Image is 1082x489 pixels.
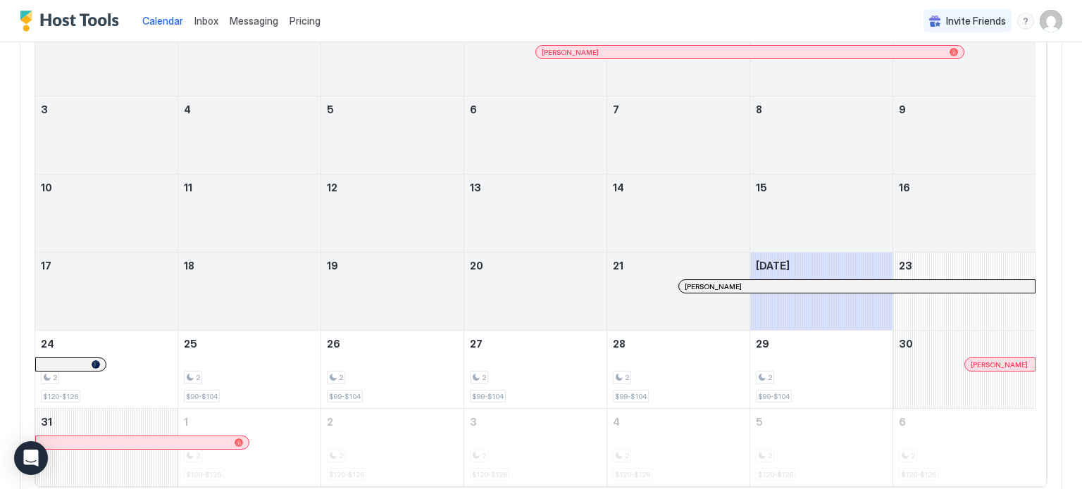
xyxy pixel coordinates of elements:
a: August 8, 2025 [750,96,893,122]
td: August 26, 2025 [321,331,464,409]
a: August 31, 2025 [35,409,178,435]
a: September 6, 2025 [893,409,1036,435]
span: 30 [899,338,913,350]
span: 20 [470,260,483,272]
td: September 2, 2025 [321,409,464,487]
td: August 4, 2025 [178,96,321,174]
a: August 27, 2025 [464,331,607,357]
a: August 7, 2025 [607,96,750,122]
div: Host Tools Logo [20,11,125,32]
a: August 11, 2025 [178,174,321,201]
td: August 27, 2025 [464,331,607,409]
td: August 9, 2025 [893,96,1036,174]
span: [DATE] [756,260,790,272]
span: 2 [768,373,772,382]
span: $99-$104 [615,392,647,401]
div: [PERSON_NAME] [971,360,1029,369]
span: $120-$126 [43,392,78,401]
td: September 6, 2025 [893,409,1036,487]
span: 2 [625,373,629,382]
span: Messaging [230,15,278,27]
span: 4 [184,103,191,115]
span: 11 [184,182,192,193]
td: August 5, 2025 [321,96,464,174]
a: August 21, 2025 [607,253,750,279]
span: 31 [41,416,52,428]
td: August 13, 2025 [464,174,607,253]
div: [PERSON_NAME] [685,282,1029,291]
td: August 3, 2025 [35,96,178,174]
td: August 8, 2025 [750,96,893,174]
div: [PERSON_NAME] [542,48,957,57]
td: August 30, 2025 [893,331,1036,409]
a: August 9, 2025 [893,96,1036,122]
td: August 28, 2025 [607,331,750,409]
a: August 29, 2025 [750,331,893,357]
a: September 2, 2025 [321,409,464,435]
span: $99-$104 [329,392,361,401]
span: 21 [613,260,623,272]
a: September 3, 2025 [464,409,607,435]
span: 12 [327,182,337,193]
td: August 10, 2025 [35,174,178,253]
span: 4 [613,416,620,428]
a: August 20, 2025 [464,253,607,279]
td: August 2, 2025 [893,18,1036,96]
span: Calendar [142,15,183,27]
a: September 5, 2025 [750,409,893,435]
a: August 23, 2025 [893,253,1036,279]
td: August 21, 2025 [607,253,750,331]
td: August 12, 2025 [321,174,464,253]
span: 2 [196,373,200,382]
td: August 20, 2025 [464,253,607,331]
span: 3 [470,416,477,428]
span: 2 [53,373,57,382]
span: [PERSON_NAME] [542,48,599,57]
a: August 16, 2025 [893,174,1036,201]
td: September 5, 2025 [750,409,893,487]
a: August 10, 2025 [35,174,178,201]
span: 27 [470,338,483,350]
td: August 14, 2025 [607,174,750,253]
span: [PERSON_NAME] [685,282,742,291]
td: August 16, 2025 [893,174,1036,253]
td: August 31, 2025 [35,409,178,487]
a: August 13, 2025 [464,174,607,201]
a: August 28, 2025 [607,331,750,357]
td: August 22, 2025 [750,253,893,331]
a: August 3, 2025 [35,96,178,122]
td: September 3, 2025 [464,409,607,487]
span: $99-$104 [472,392,504,401]
a: September 1, 2025 [178,409,321,435]
span: 5 [756,416,763,428]
span: 24 [41,338,54,350]
a: August 12, 2025 [321,174,464,201]
td: August 25, 2025 [178,331,321,409]
td: July 29, 2025 [321,18,464,96]
span: 3 [41,103,48,115]
span: 7 [613,103,619,115]
span: 17 [41,260,51,272]
div: menu [1017,13,1034,30]
span: 18 [184,260,194,272]
span: 23 [899,260,912,272]
td: August 15, 2025 [750,174,893,253]
span: Inbox [194,15,218,27]
span: 8 [756,103,762,115]
td: August 23, 2025 [893,253,1036,331]
td: August 17, 2025 [35,253,178,331]
td: August 24, 2025 [35,331,178,409]
a: August 17, 2025 [35,253,178,279]
a: Messaging [230,13,278,28]
span: 6 [470,103,477,115]
span: 9 [899,103,906,115]
span: $99-$104 [758,392,790,401]
span: 26 [327,338,340,350]
td: August 29, 2025 [750,331,893,409]
td: August 6, 2025 [464,96,607,174]
a: August 14, 2025 [607,174,750,201]
a: August 5, 2025 [321,96,464,122]
a: August 18, 2025 [178,253,321,279]
td: July 30, 2025 [464,18,607,96]
div: Open Intercom Messenger [14,441,48,475]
